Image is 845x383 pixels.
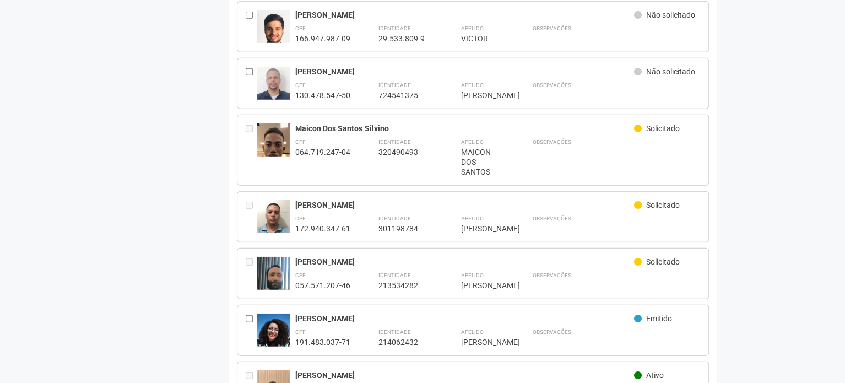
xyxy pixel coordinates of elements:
[257,123,290,182] img: user.jpg
[378,139,410,145] strong: Identidade
[461,280,505,290] div: [PERSON_NAME]
[378,280,433,290] div: 213534282
[295,139,306,145] strong: CPF
[532,272,571,278] strong: Observações
[461,272,483,278] strong: Apelido
[378,25,410,31] strong: Identidade
[461,25,483,31] strong: Apelido
[295,67,634,77] div: [PERSON_NAME]
[532,215,571,222] strong: Observações
[295,314,634,323] div: [PERSON_NAME]
[295,329,306,335] strong: CPF
[532,139,571,145] strong: Observações
[461,34,505,44] div: VICTOR
[246,123,257,177] div: Entre em contato com a Aministração para solicitar o cancelamento ou 2a via
[257,314,290,358] img: user.jpg
[378,329,410,335] strong: Identidade
[532,25,571,31] strong: Observações
[461,139,483,145] strong: Apelido
[295,123,634,133] div: Maicon Dos Santos Silvino
[295,280,350,290] div: 057.571.207-46
[378,337,433,347] div: 214062432
[295,272,306,278] strong: CPF
[378,215,410,222] strong: Identidade
[295,224,350,234] div: 172.940.347-61
[246,200,257,234] div: Entre em contato com a Aministração para solicitar o cancelamento ou 2a via
[646,67,695,76] span: Não solicitado
[295,200,634,210] div: [PERSON_NAME]
[295,257,634,267] div: [PERSON_NAME]
[461,147,505,177] div: MAICON DOS SANTOS
[378,147,433,157] div: 320490493
[378,224,433,234] div: 301198784
[378,82,410,88] strong: Identidade
[461,224,505,234] div: [PERSON_NAME]
[461,82,483,88] strong: Apelido
[646,371,664,380] span: Ativo
[257,67,290,108] img: user.jpg
[646,314,672,323] span: Emitido
[295,10,634,20] div: [PERSON_NAME]
[295,147,350,157] div: 064.719.247-04
[246,257,257,290] div: Entre em contato com a Aministração para solicitar o cancelamento ou 2a via
[646,10,695,19] span: Não solicitado
[461,329,483,335] strong: Apelido
[257,10,290,53] img: user.jpg
[532,329,571,335] strong: Observações
[257,257,290,316] img: user.jpg
[461,215,483,222] strong: Apelido
[378,272,410,278] strong: Identidade
[295,34,350,44] div: 166.947.987-09
[646,201,680,209] span: Solicitado
[295,25,306,31] strong: CPF
[532,82,571,88] strong: Observações
[646,124,680,133] span: Solicitado
[295,215,306,222] strong: CPF
[378,34,433,44] div: 29.533.809-9
[295,82,306,88] strong: CPF
[257,200,290,244] img: user.jpg
[461,90,505,100] div: [PERSON_NAME]
[378,90,433,100] div: 724541375
[461,337,505,347] div: [PERSON_NAME]
[295,337,350,347] div: 191.483.037-71
[646,257,680,266] span: Solicitado
[295,90,350,100] div: 130.478.547-50
[295,370,634,380] div: [PERSON_NAME]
